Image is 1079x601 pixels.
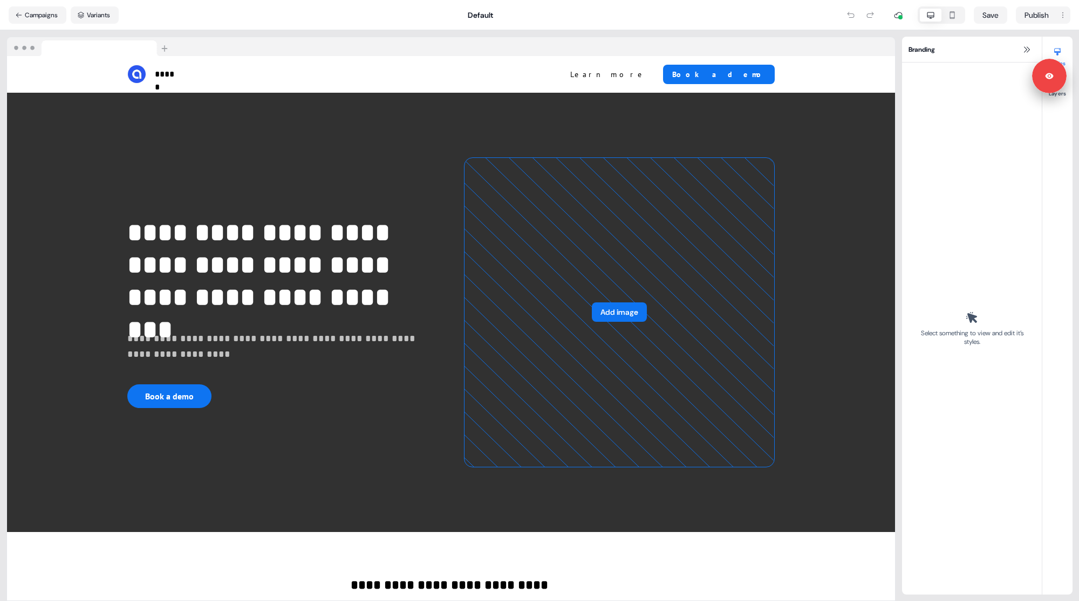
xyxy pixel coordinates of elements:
button: Styles [1042,43,1073,67]
button: Campaigns [9,6,66,24]
div: Add image [464,157,775,468]
button: Publish [1016,6,1055,24]
div: Learn moreBook a demo [455,65,775,84]
button: Variants [71,6,119,24]
button: Learn more [562,65,654,84]
button: Book a demo [127,384,211,408]
button: Add image [592,302,647,322]
div: Select something to view and edit it’s styles. [917,329,1027,346]
button: Book a demo [663,65,775,84]
div: Book a demo [127,384,438,408]
img: Browser topbar [7,37,173,57]
button: Save [974,6,1007,24]
div: Branding [902,37,1042,63]
div: Default [468,10,493,20]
